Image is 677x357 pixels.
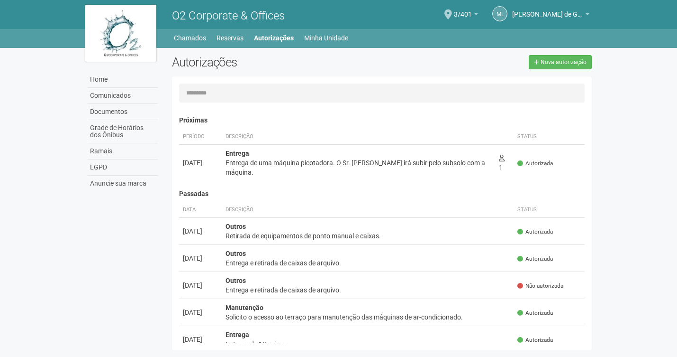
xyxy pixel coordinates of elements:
a: Anuncie sua marca [88,176,158,191]
div: Solicito o acesso ao terraço para manutenção das máquinas de ar-condicionado. [226,312,510,322]
th: Período [179,129,222,145]
div: Retirada de equipamentos de ponto manual e caixas. [226,231,510,241]
div: [DATE] [183,308,218,317]
div: [DATE] [183,254,218,263]
a: Nova autorização [529,55,592,69]
strong: Entrega [226,331,249,338]
div: [DATE] [183,158,218,168]
h2: Autorizações [172,55,375,69]
img: logo.jpg [85,5,156,62]
th: Status [514,129,585,145]
a: Documentos [88,104,158,120]
a: Minha Unidade [304,31,348,45]
span: Autorizada [517,309,553,317]
div: [DATE] [183,226,218,236]
a: LGPD [88,160,158,176]
div: Entrega de 12 caixas . [226,339,510,349]
strong: Entrega [226,150,249,157]
strong: Manutenção [226,304,263,311]
div: [DATE] [183,281,218,290]
strong: Outros [226,277,246,284]
div: Entrega e retirada de caixas de arquivo. [226,258,510,268]
th: Descrição [222,129,495,145]
th: Status [514,202,585,218]
span: 1 [499,154,505,171]
span: O2 Corporate & Offices [172,9,285,22]
a: Grade de Horários dos Ônibus [88,120,158,143]
div: Entrega e retirada de caixas de arquivo. [226,285,510,295]
a: Chamados [174,31,206,45]
span: 3/401 [454,1,472,18]
a: Ramais [88,143,158,160]
div: [DATE] [183,335,218,344]
th: Data [179,202,222,218]
span: Michele Lima de Gondra [512,1,583,18]
strong: Outros [226,223,246,230]
a: Home [88,72,158,88]
div: Entrega de uma máquina picotadora. O Sr. [PERSON_NAME] irá subir pelo subsolo com a máquina. [226,158,491,177]
h4: Próximas [179,117,585,124]
a: Autorizações [254,31,294,45]
span: Autorizada [517,255,553,263]
span: Não autorizada [517,282,563,290]
span: Nova autorização [541,59,587,66]
span: Autorizada [517,228,553,236]
h4: Passadas [179,190,585,197]
span: Autorizada [517,160,553,168]
a: Reservas [217,31,244,45]
a: ML [492,6,507,21]
th: Descrição [222,202,514,218]
a: 3/401 [454,12,478,19]
a: [PERSON_NAME] de Gondra [512,12,589,19]
a: Comunicados [88,88,158,104]
span: Autorizada [517,336,553,344]
strong: Outros [226,250,246,257]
